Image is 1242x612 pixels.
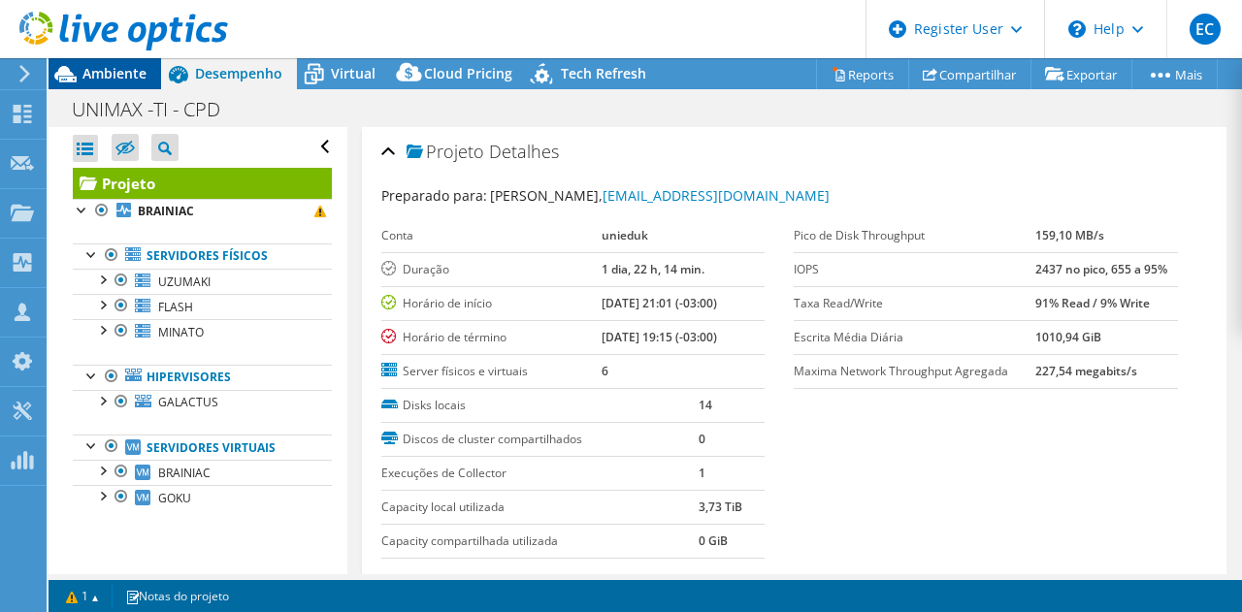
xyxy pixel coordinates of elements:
[195,64,282,82] span: Desempenho
[381,362,603,381] label: Server físicos e virtuais
[73,485,332,510] a: GOKU
[602,261,704,277] b: 1 dia, 22 h, 14 min.
[1068,20,1086,38] svg: \n
[381,328,603,347] label: Horário de término
[1035,329,1101,345] b: 1010,94 GiB
[381,396,700,415] label: Disks locais
[158,465,211,481] span: BRAINIAC
[73,269,332,294] a: UZUMAKI
[82,64,147,82] span: Ambiente
[331,64,376,82] span: Virtual
[794,294,1035,313] label: Taxa Read/Write
[699,431,705,447] b: 0
[1030,59,1132,89] a: Exportar
[490,186,830,205] span: [PERSON_NAME],
[158,324,204,340] span: MINATO
[561,64,646,82] span: Tech Refresh
[73,460,332,485] a: BRAINIAC
[381,498,700,517] label: Capacity local utilizada
[381,464,700,483] label: Execuções de Collector
[1190,14,1221,45] span: EC
[1131,59,1218,89] a: Mais
[794,260,1035,279] label: IOPS
[73,243,332,269] a: Servidores físicos
[381,226,603,245] label: Conta
[602,295,717,311] b: [DATE] 21:01 (-03:00)
[158,274,211,290] span: UZUMAKI
[603,186,830,205] a: [EMAIL_ADDRESS][DOMAIN_NAME]
[381,531,700,551] label: Capacity compartilhada utilizada
[794,226,1035,245] label: Pico de Disk Throughput
[794,328,1035,347] label: Escrita Média Diária
[794,362,1035,381] label: Maxima Network Throughput Agregada
[699,532,728,549] b: 0 GiB
[699,465,705,481] b: 1
[816,59,909,89] a: Reports
[1035,363,1137,379] b: 227,54 megabits/s
[112,584,243,608] a: Notas do projeto
[73,365,332,390] a: Hipervisores
[158,394,218,410] span: GALACTUS
[699,499,742,515] b: 3,73 TiB
[908,59,1031,89] a: Compartilhar
[73,168,332,199] a: Projeto
[158,299,193,315] span: FLASH
[1035,227,1104,243] b: 159,10 MB/s
[73,199,332,224] a: BRAINIAC
[73,319,332,344] a: MINATO
[407,143,484,162] span: Projeto
[158,490,191,506] span: GOKU
[381,260,603,279] label: Duração
[73,294,332,319] a: FLASH
[602,227,648,243] b: unieduk
[381,186,487,205] label: Preparado para:
[699,397,712,413] b: 14
[424,64,512,82] span: Cloud Pricing
[1035,261,1167,277] b: 2437 no pico, 655 a 95%
[489,140,559,163] span: Detalhes
[381,430,700,449] label: Discos de cluster compartilhados
[1035,295,1150,311] b: 91% Read / 9% Write
[73,390,332,415] a: GALACTUS
[602,329,717,345] b: [DATE] 19:15 (-03:00)
[602,363,608,379] b: 6
[52,584,113,608] a: 1
[73,435,332,460] a: Servidores virtuais
[63,99,250,120] h1: UNIMAX -TI - CPD
[381,294,603,313] label: Horário de início
[138,203,194,219] b: BRAINIAC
